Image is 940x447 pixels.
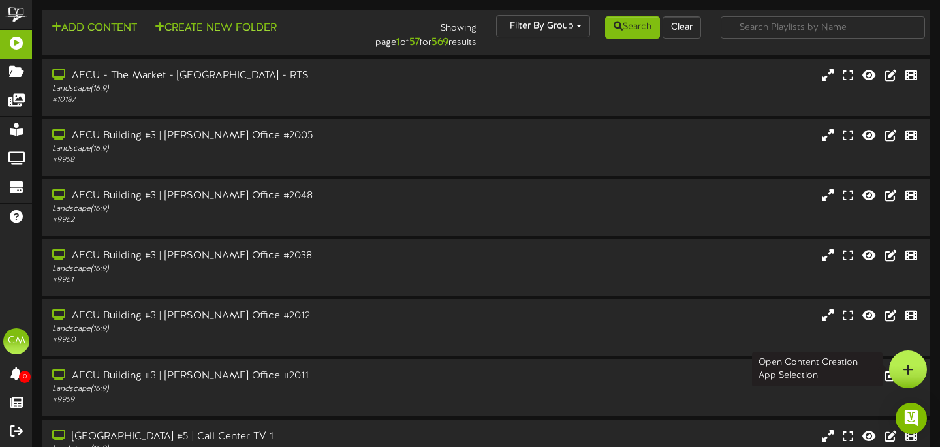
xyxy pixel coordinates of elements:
[52,249,403,264] div: AFCU Building #3 | [PERSON_NAME] Office #2038
[48,20,141,37] button: Add Content
[605,16,660,39] button: Search
[52,155,403,166] div: # 9958
[663,16,701,39] button: Clear
[52,324,403,335] div: Landscape ( 16:9 )
[52,95,403,106] div: # 10187
[52,369,403,384] div: AFCU Building #3 | [PERSON_NAME] Office #2011
[52,69,403,84] div: AFCU - The Market - [GEOGRAPHIC_DATA] - RTS
[52,129,403,144] div: AFCU Building #3 | [PERSON_NAME] Office #2005
[52,144,403,155] div: Landscape ( 16:9 )
[52,275,403,286] div: # 9961
[52,189,403,204] div: AFCU Building #3 | [PERSON_NAME] Office #2048
[52,429,403,444] div: [GEOGRAPHIC_DATA] #5 | Call Center TV 1
[721,16,926,39] input: -- Search Playlists by Name --
[52,264,403,275] div: Landscape ( 16:9 )
[52,84,403,95] div: Landscape ( 16:9 )
[431,37,448,48] strong: 569
[52,309,403,324] div: AFCU Building #3 | [PERSON_NAME] Office #2012
[52,384,403,395] div: Landscape ( 16:9 )
[337,15,486,50] div: Showing page of for results
[3,328,29,354] div: CM
[52,395,403,406] div: # 9959
[19,371,31,383] span: 0
[896,403,927,434] div: Open Intercom Messenger
[496,15,590,37] button: Filter By Group
[151,20,281,37] button: Create New Folder
[52,204,403,215] div: Landscape ( 16:9 )
[409,37,420,48] strong: 57
[52,335,403,346] div: # 9960
[396,37,400,48] strong: 1
[52,215,403,226] div: # 9962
